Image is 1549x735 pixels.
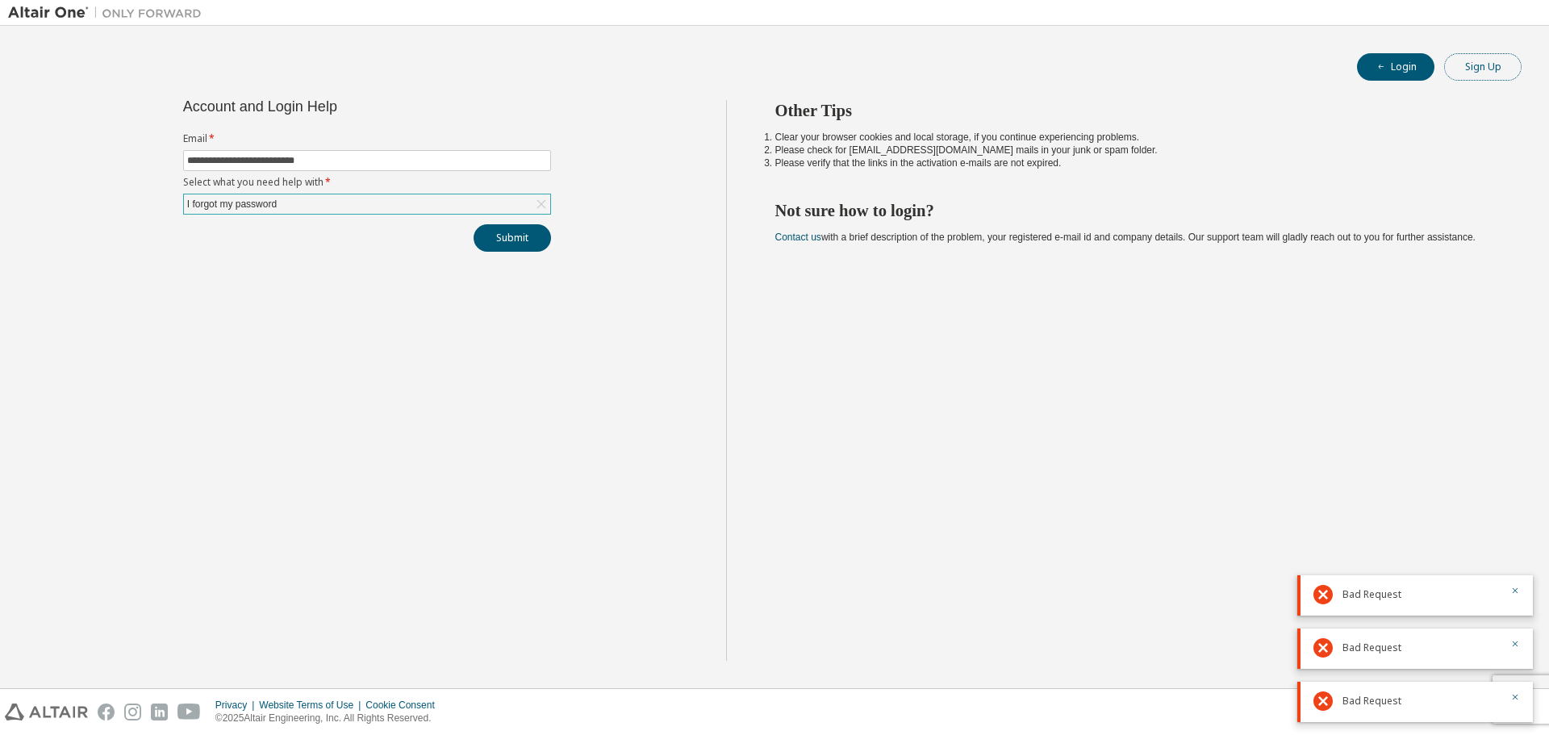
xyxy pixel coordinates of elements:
img: altair_logo.svg [5,704,88,720]
label: Select what you need help with [183,176,551,189]
span: Bad Request [1342,695,1401,708]
li: Clear your browser cookies and local storage, if you continue experiencing problems. [775,131,1493,144]
img: instagram.svg [124,704,141,720]
div: I forgot my password [184,194,550,214]
h2: Other Tips [775,100,1493,121]
button: Submit [474,224,551,252]
button: Login [1357,53,1434,81]
li: Please verify that the links in the activation e-mails are not expired. [775,157,1493,169]
div: Privacy [215,699,259,712]
img: facebook.svg [98,704,115,720]
span: Bad Request [1342,588,1401,601]
span: with a brief description of the problem, your registered e-mail id and company details. Our suppo... [775,232,1476,243]
label: Email [183,132,551,145]
div: I forgot my password [185,195,279,213]
div: Website Terms of Use [259,699,365,712]
p: © 2025 Altair Engineering, Inc. All Rights Reserved. [215,712,445,725]
li: Please check for [EMAIL_ADDRESS][DOMAIN_NAME] mails in your junk or spam folder. [775,144,1493,157]
div: Cookie Consent [365,699,444,712]
h2: Not sure how to login? [775,200,1493,221]
span: Bad Request [1342,641,1401,654]
a: Contact us [775,232,821,243]
img: linkedin.svg [151,704,168,720]
img: Altair One [8,5,210,21]
button: Sign Up [1444,53,1522,81]
div: Account and Login Help [183,100,478,113]
img: youtube.svg [177,704,201,720]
